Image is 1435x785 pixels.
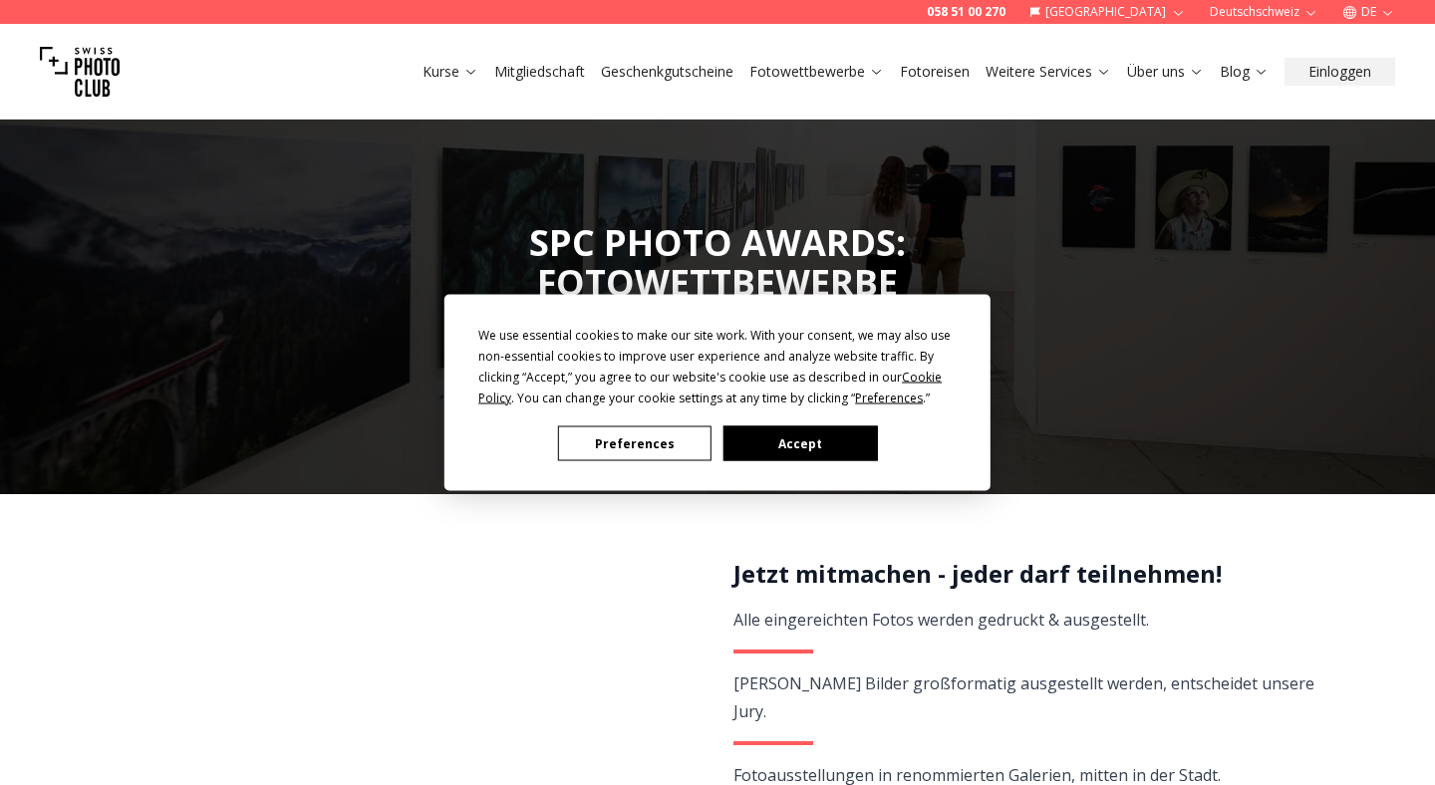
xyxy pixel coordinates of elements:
span: Preferences [855,390,923,406]
button: Accept [723,426,877,461]
div: Cookie Consent Prompt [444,295,991,491]
span: Cookie Policy [478,369,942,406]
div: We use essential cookies to make our site work. With your consent, we may also use non-essential ... [478,325,957,408]
button: Preferences [558,426,712,461]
